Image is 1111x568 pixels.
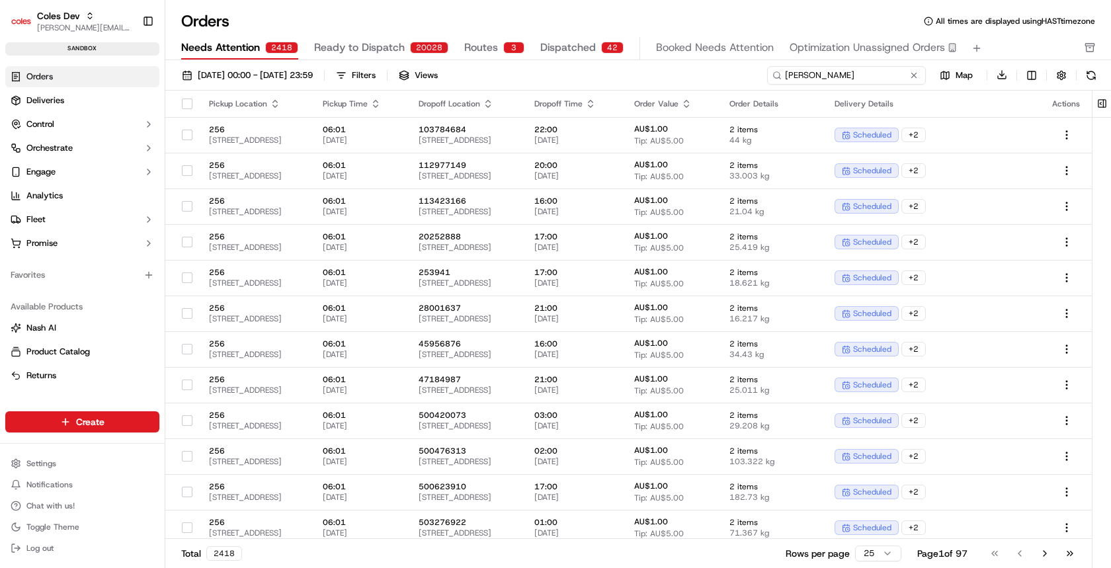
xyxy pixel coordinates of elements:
[901,128,926,142] div: + 2
[790,40,945,56] span: Optimization Unassigned Orders
[112,261,122,271] div: 💻
[917,547,967,560] div: Page 1 of 97
[323,339,397,349] span: 06:01
[729,349,814,360] span: 34.43 kg
[314,40,405,56] span: Ready to Dispatch
[323,231,397,242] span: 06:01
[5,539,159,557] button: Log out
[634,231,668,241] span: AU$1.00
[209,410,302,421] span: 256
[206,546,242,561] div: 2418
[323,160,397,171] span: 06:01
[209,374,302,385] span: 256
[853,451,891,462] span: scheduled
[634,266,668,277] span: AU$1.00
[209,124,302,135] span: 256
[26,166,56,178] span: Engage
[419,339,513,349] span: 45956876
[419,171,513,181] span: [STREET_ADDRESS]
[323,99,397,109] div: Pickup Time
[323,206,397,217] span: [DATE]
[540,40,596,56] span: Dispatched
[60,139,182,149] div: We're available if you need us!
[656,40,774,56] span: Booked Needs Attention
[534,339,613,349] span: 16:00
[323,456,397,467] span: [DATE]
[323,492,397,503] span: [DATE]
[26,95,64,106] span: Deliveries
[323,135,397,145] span: [DATE]
[26,346,90,358] span: Product Catalog
[419,481,513,492] span: 500623910
[901,342,926,356] div: + 2
[901,485,926,499] div: + 2
[729,410,814,421] span: 2 items
[110,204,114,215] span: •
[209,206,302,217] span: [STREET_ADDRESS]
[534,492,613,503] span: [DATE]
[209,385,302,395] span: [STREET_ADDRESS]
[419,349,513,360] span: [STREET_ADDRESS]
[729,99,814,109] div: Order Details
[323,528,397,538] span: [DATE]
[534,242,613,253] span: [DATE]
[729,231,814,242] span: 2 items
[534,313,613,324] span: [DATE]
[634,385,684,396] span: Tip: AU$5.00
[5,365,159,386] button: Returns
[117,204,144,215] span: [DATE]
[323,242,397,253] span: [DATE]
[901,270,926,285] div: + 2
[209,456,302,467] span: [STREET_ADDRESS]
[931,67,981,83] button: Map
[729,446,814,456] span: 2 items
[634,528,684,539] span: Tip: AU$5.00
[5,209,159,230] button: Fleet
[5,475,159,494] button: Notifications
[419,231,513,242] span: 20252888
[181,11,229,32] h1: Orders
[853,380,891,390] span: scheduled
[634,493,684,503] span: Tip: AU$5.00
[634,516,668,527] span: AU$1.00
[13,13,40,39] img: Nash
[634,243,684,253] span: Tip: AU$5.00
[419,374,513,385] span: 47184987
[5,114,159,135] button: Control
[901,306,926,321] div: + 2
[534,160,613,171] span: 20:00
[26,543,54,553] span: Log out
[176,66,319,85] button: [DATE] 00:00 - [DATE] 23:59
[419,421,513,431] span: [STREET_ADDRESS]
[5,233,159,254] button: Promise
[323,124,397,135] span: 06:01
[534,421,613,431] span: [DATE]
[13,171,89,182] div: Past conversations
[729,481,814,492] span: 2 items
[729,160,814,171] span: 2 items
[729,421,814,431] span: 29.208 kg
[323,374,397,385] span: 06:01
[634,302,668,313] span: AU$1.00
[534,196,613,206] span: 16:00
[8,254,106,278] a: 📗Knowledge Base
[5,138,159,159] button: Orchestrate
[209,135,302,145] span: [STREET_ADDRESS]
[5,5,137,37] button: Coles DevColes Dev[PERSON_NAME][EMAIL_ADDRESS][DOMAIN_NAME]
[729,517,814,528] span: 2 items
[209,492,302,503] span: [STREET_ADDRESS]
[323,278,397,288] span: [DATE]
[419,528,513,538] span: [STREET_ADDRESS]
[1082,66,1100,85] button: Refresh
[503,42,524,54] div: 3
[534,374,613,385] span: 21:00
[419,135,513,145] span: [STREET_ADDRESS]
[634,481,668,491] span: AU$1.00
[853,522,891,533] span: scheduled
[5,42,159,56] div: sandbox
[26,118,54,130] span: Control
[352,69,376,81] div: Filters
[853,201,891,212] span: scheduled
[106,254,218,278] a: 💻API Documentation
[5,66,159,87] a: Orders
